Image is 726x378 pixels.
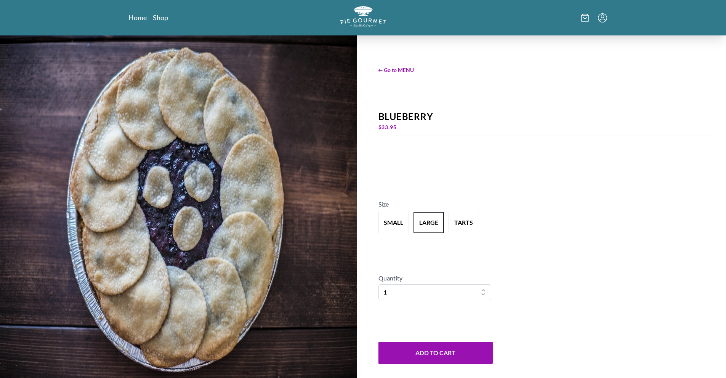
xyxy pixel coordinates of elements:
[340,6,386,27] img: logo
[128,13,147,22] a: Home
[598,13,607,22] button: Menu
[340,6,386,29] a: Logo
[378,212,409,233] button: Variant Swatch
[153,13,168,22] a: Shop
[378,342,493,364] button: Add to Cart
[413,212,444,233] button: Variant Swatch
[449,212,479,233] button: Variant Swatch
[378,200,389,208] span: Size
[378,274,402,282] span: Quantity
[378,111,717,122] div: Blueberry
[378,284,491,300] select: Quantity
[378,66,717,74] span: ← Go to MENU
[378,122,717,133] div: $ 33.95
